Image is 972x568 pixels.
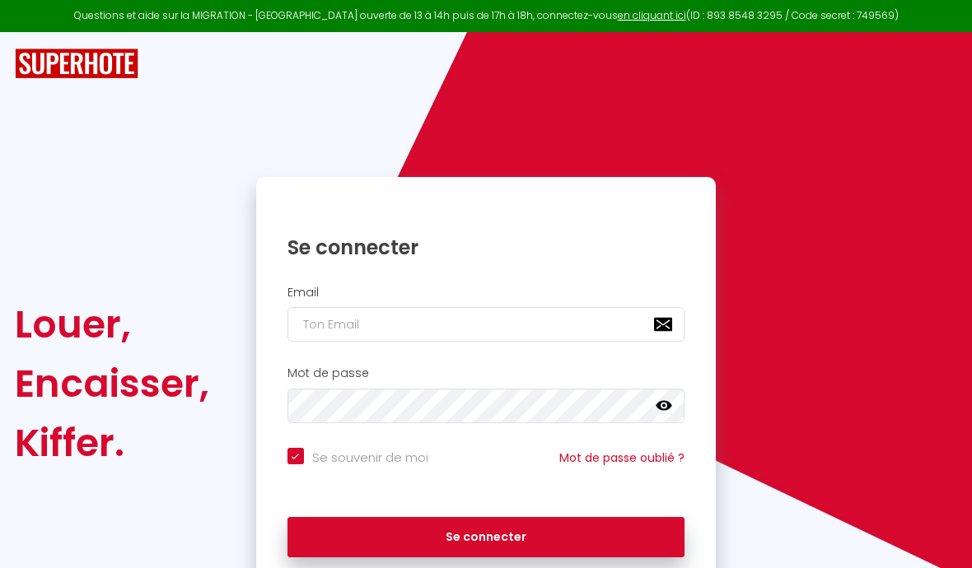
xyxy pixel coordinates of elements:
[618,8,686,22] a: en cliquant ici
[15,354,209,413] div: Encaisser,
[287,517,685,558] button: Se connecter
[15,49,138,79] img: SuperHote logo
[287,235,685,260] h1: Se connecter
[287,307,685,342] input: Ton Email
[559,449,685,466] a: Mot de passe oublié ?
[903,499,972,568] iframe: LiveChat chat widget
[287,286,685,300] h2: Email
[15,413,209,473] div: Kiffer.
[287,366,685,380] h2: Mot de passe
[15,295,209,354] div: Louer,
